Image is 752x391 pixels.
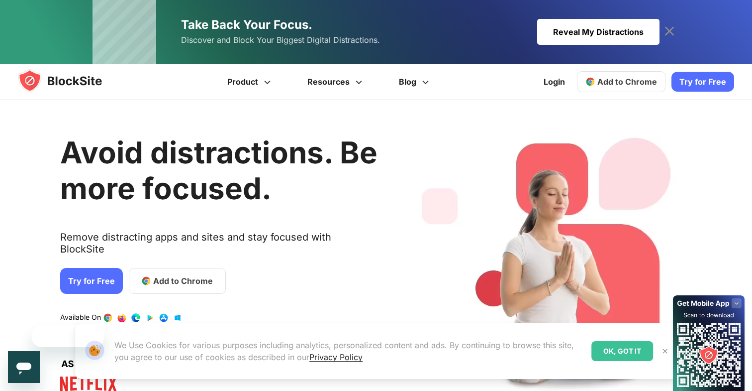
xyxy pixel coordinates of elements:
[210,64,290,100] a: Product
[18,69,121,93] img: blocksite-icon.5d769676.svg
[309,352,363,362] a: Privacy Policy
[658,345,671,358] button: Close
[671,72,734,92] a: Try for Free
[538,70,571,94] a: Login
[32,325,104,347] iframe: Message from company
[290,64,382,100] a: Resources
[60,134,377,206] h1: Avoid distractions. Be more focused.
[597,77,657,87] span: Add to Chrome
[129,268,226,294] a: Add to Chrome
[661,347,669,355] img: Close
[60,231,377,263] text: Remove distracting apps and sites and stay focused with BlockSite
[60,313,101,323] text: Available On
[114,339,583,363] p: We Use Cookies for various purposes including analytics, personalized content and ads. By continu...
[537,19,659,45] div: Reveal My Distractions
[8,351,40,383] iframe: Button to launch messaging window
[577,71,665,92] a: Add to Chrome
[585,77,595,87] img: chrome-icon.svg
[181,33,380,47] span: Discover and Block Your Biggest Digital Distractions.
[60,268,123,294] a: Try for Free
[591,341,653,361] div: OK, GOT IT
[181,17,312,32] span: Take Back Your Focus.
[382,64,449,100] a: Blog
[153,275,213,287] span: Add to Chrome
